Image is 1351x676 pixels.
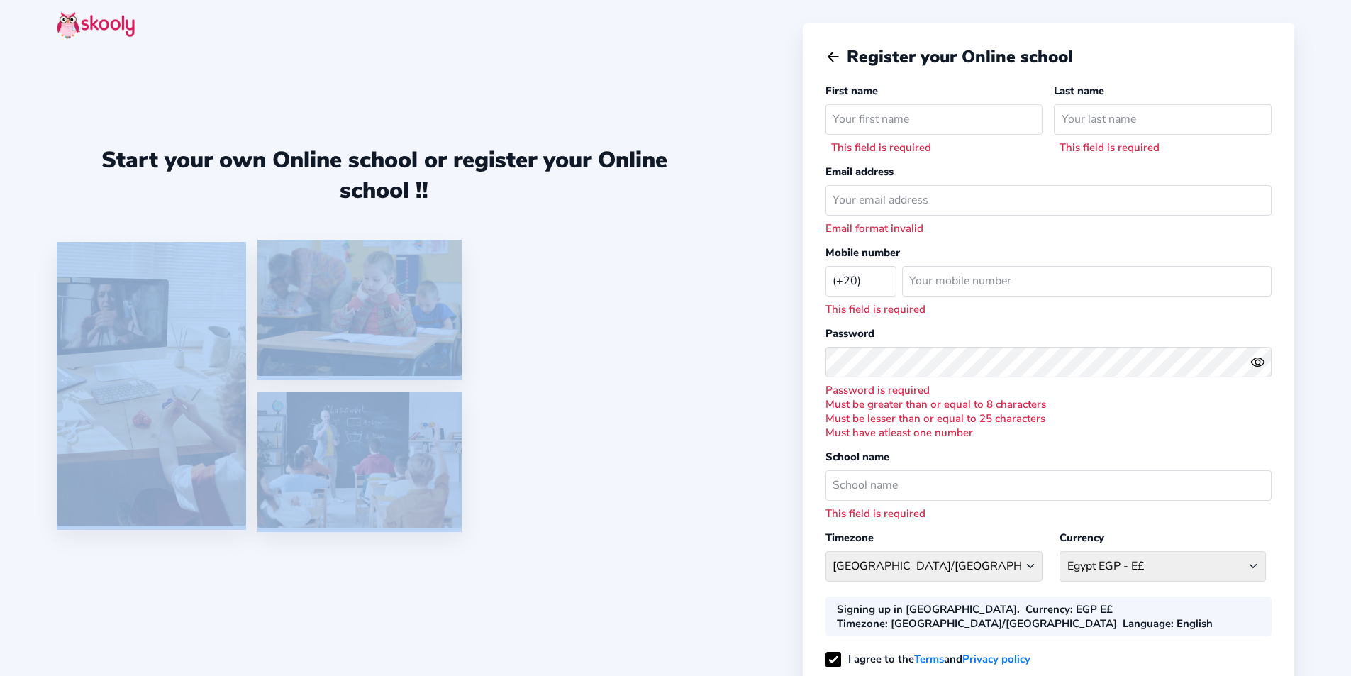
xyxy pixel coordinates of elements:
a: Terms [914,650,944,668]
div: This field is required [831,140,1043,155]
b: Currency [1025,602,1070,616]
div: : EGP E£ [1025,602,1113,616]
div: This field is required [825,302,1272,316]
img: 4.png [257,240,462,376]
label: Mobile number [825,245,900,260]
img: 1.jpg [57,242,246,526]
label: Email address [825,165,894,179]
span: Register your Online school [847,45,1073,68]
div: Must be greater than or equal to 8 characters [825,397,1272,411]
label: Password [825,326,874,340]
div: Signing up in [GEOGRAPHIC_DATA]. [837,602,1020,616]
b: Timezone [837,616,885,631]
input: Your first name [825,104,1043,135]
button: eye outlineeye off outline [1250,355,1272,370]
ion-icon: eye outline [1250,355,1265,370]
input: Your email address [825,185,1272,216]
label: I agree to the and [825,652,1030,666]
button: arrow back outline [825,49,841,65]
b: Language [1123,616,1171,631]
div: Email format invalid [825,221,1272,236]
div: Password is required [825,383,1272,397]
div: Start your own Online school or register your Online school !! [57,145,712,206]
img: 5.png [257,392,462,528]
a: Privacy policy [962,650,1030,668]
label: School name [825,450,889,464]
div: Must have atleast one number [825,426,1272,440]
div: This field is required [1060,140,1272,155]
label: Currency [1060,531,1104,545]
label: Timezone [825,531,874,545]
label: First name [825,84,878,98]
img: skooly-logo.png [57,11,135,39]
input: Your mobile number [902,266,1272,297]
div: : English [1123,616,1213,631]
label: Last name [1054,84,1104,98]
input: School name [825,470,1272,501]
div: Must be lesser than or equal to 25 characters [825,411,1272,426]
div: This field is required [825,506,1272,521]
div: : [GEOGRAPHIC_DATA]/[GEOGRAPHIC_DATA] [837,616,1117,631]
input: Your last name [1054,104,1272,135]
